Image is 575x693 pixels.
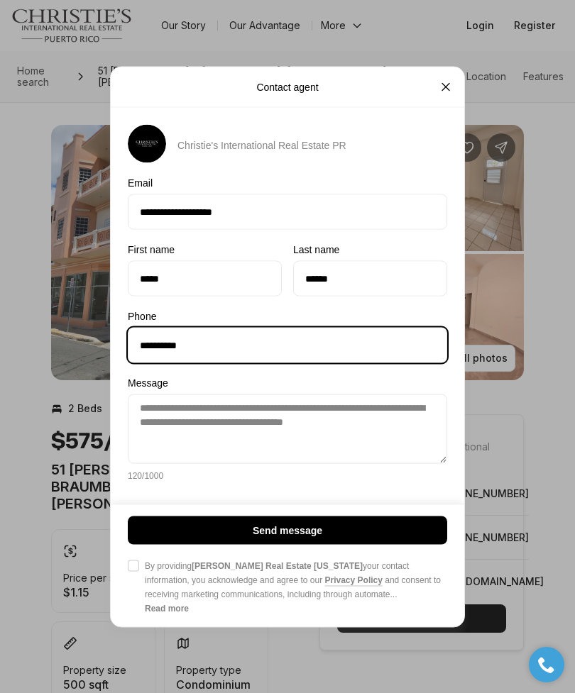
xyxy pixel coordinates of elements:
[128,194,447,228] input: Email
[432,72,460,101] button: Close
[128,328,447,362] input: Phone
[128,243,282,255] label: First name
[128,394,447,463] textarea: Message120/1000
[128,377,447,388] label: Message
[128,516,447,544] button: Send message
[325,575,383,584] a: Privacy Policy
[128,310,447,321] label: Phone
[293,243,447,255] label: Last name
[192,560,363,570] b: [PERSON_NAME] Real Estate [US_STATE]
[128,261,281,295] input: First name
[294,261,447,295] input: Last name
[128,470,163,480] p: 120 / 1000
[177,139,346,150] p: Christie's International Real Estate PR
[256,81,318,92] p: Contact agent
[145,603,189,613] b: Read more
[145,558,447,601] span: By providing your contact information, you acknowledge and agree to our and consent to receiving ...
[128,177,447,188] label: Email
[253,524,322,536] p: Send message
